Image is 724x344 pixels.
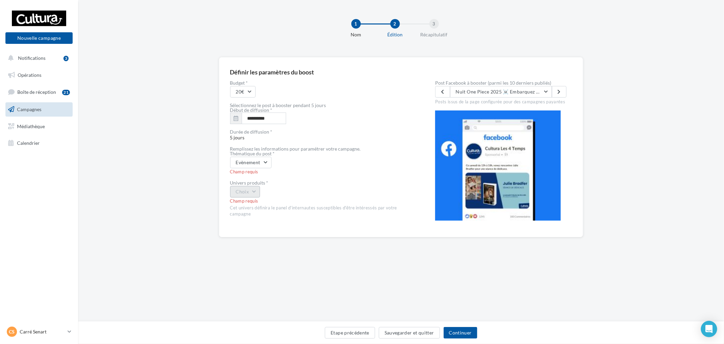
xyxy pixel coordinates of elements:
[17,140,40,146] span: Calendrier
[4,102,74,117] a: Campagnes
[230,151,414,156] div: Thématique du post *
[63,56,69,61] div: 3
[17,106,41,112] span: Campagnes
[62,90,70,95] div: 21
[435,81,572,85] label: Post Facebook à booster (parmi les 10 derniers publiés)
[230,186,260,197] button: Choix
[435,110,561,221] img: operation-preview
[230,69,314,75] div: Définir les paramètres du boost
[4,119,74,134] a: Médiathèque
[18,72,41,78] span: Opérations
[4,85,74,99] a: Boîte de réception21
[450,86,552,98] button: Nuit One Piece 2025 ☠️ Embarquez avec l'équipage de [PERSON_NAME] le [DATE] de 20h à 22h dans vot...
[230,169,414,175] div: Champ requis
[17,123,45,129] span: Médiathèque
[230,198,414,204] div: Champ requis
[230,205,414,217] div: Cet univers définira le panel d'internautes susceptibles d'être intéressés par votre campagne
[5,32,73,44] button: Nouvelle campagne
[20,328,65,335] p: Carré Senart
[230,103,414,108] div: Sélectionnez le post à booster pendant 5 jours
[412,31,456,38] div: Récapitulatif
[435,98,572,105] div: Posts issus de la page configurée pour des campagnes payantes
[379,327,440,339] button: Sauvegarder et quitter
[334,31,378,38] div: Nom
[230,108,273,113] label: Début de diffusion *
[230,86,256,98] button: 20€
[4,68,74,82] a: Opérations
[429,19,439,29] div: 3
[5,325,73,338] a: CS Carré Senart
[325,327,375,339] button: Etape précédente
[4,136,74,150] a: Calendrier
[230,130,414,140] span: 5 jours
[390,19,400,29] div: 2
[230,180,414,185] div: Univers produits *
[444,327,477,339] button: Continuer
[230,81,414,85] label: Budget *
[230,130,414,134] div: Durée de diffusion *
[373,31,417,38] div: Édition
[701,321,717,337] div: Open Intercom Messenger
[351,19,361,29] div: 1
[4,51,71,65] button: Notifications 3
[230,147,414,151] div: Remplissez les informations pour paramétrer votre campagne.
[18,55,45,61] span: Notifications
[17,89,56,95] span: Boîte de réception
[9,328,15,335] span: CS
[230,157,272,168] button: Evènement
